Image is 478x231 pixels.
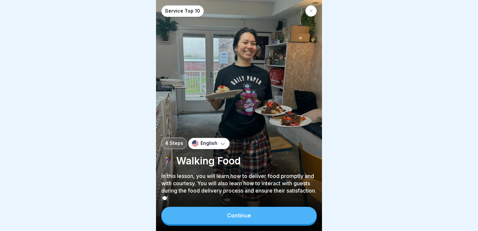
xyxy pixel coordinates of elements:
[161,154,317,167] p: 🚶‍♀️ Walking Food
[161,207,317,224] button: Continue
[192,140,199,147] img: us.svg
[227,212,251,218] div: Continue
[161,172,317,202] p: In this lesson, you will learn how to deliver food promptly and with courtesy. You will also lear...
[165,141,183,146] p: 4 Steps
[200,141,217,146] p: English
[165,8,200,14] p: Service Top 10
